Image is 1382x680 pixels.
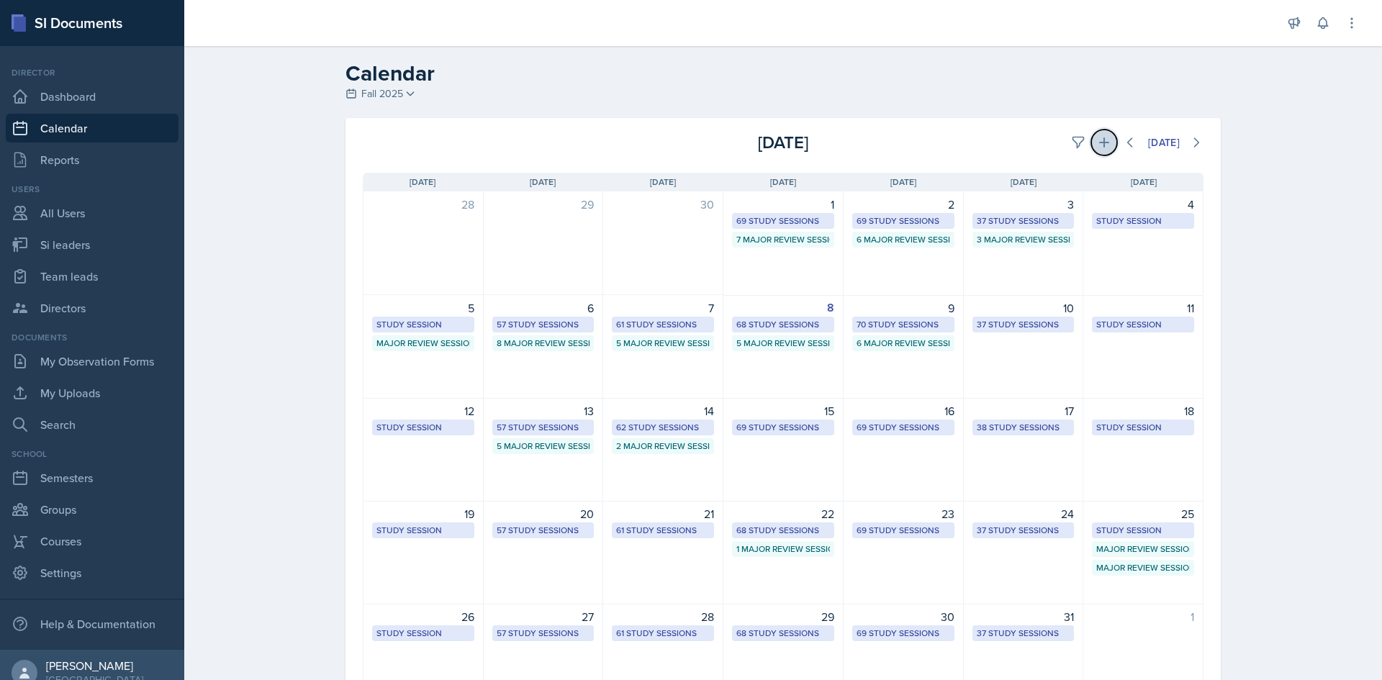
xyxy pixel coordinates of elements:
[492,196,595,213] div: 29
[857,524,950,537] div: 69 Study Sessions
[1096,561,1190,574] div: Major Review Session
[372,402,474,420] div: 12
[1131,176,1157,189] span: [DATE]
[977,233,1070,246] div: 3 Major Review Sessions
[6,199,179,227] a: All Users
[612,196,714,213] div: 30
[410,176,435,189] span: [DATE]
[6,230,179,259] a: Si leaders
[977,421,1070,434] div: 38 Study Sessions
[732,299,834,317] div: 8
[857,318,950,331] div: 70 Study Sessions
[497,440,590,453] div: 5 Major Review Sessions
[1139,130,1189,155] button: [DATE]
[6,183,179,196] div: Users
[612,505,714,522] div: 21
[376,318,470,331] div: Study Session
[857,627,950,640] div: 69 Study Sessions
[6,347,179,376] a: My Observation Forms
[6,114,179,142] a: Calendar
[6,262,179,291] a: Team leads
[1096,318,1190,331] div: Study Session
[612,608,714,625] div: 28
[376,337,470,350] div: Major Review Session
[497,337,590,350] div: 8 Major Review Sessions
[497,318,590,331] div: 57 Study Sessions
[736,318,830,331] div: 68 Study Sessions
[612,299,714,317] div: 7
[736,524,830,537] div: 68 Study Sessions
[972,608,1075,625] div: 31
[616,440,710,453] div: 2 Major Review Sessions
[732,505,834,522] div: 22
[736,214,830,227] div: 69 Study Sessions
[1092,505,1194,522] div: 25
[1096,421,1190,434] div: Study Session
[972,505,1075,522] div: 24
[6,558,179,587] a: Settings
[852,608,954,625] div: 30
[977,524,1070,537] div: 37 Study Sessions
[1092,608,1194,625] div: 1
[376,627,470,640] div: Study Session
[6,294,179,322] a: Directors
[530,176,556,189] span: [DATE]
[492,505,595,522] div: 20
[977,318,1070,331] div: 37 Study Sessions
[372,505,474,522] div: 19
[736,337,830,350] div: 5 Major Review Sessions
[1011,176,1036,189] span: [DATE]
[732,402,834,420] div: 15
[857,233,950,246] div: 6 Major Review Sessions
[492,299,595,317] div: 6
[376,421,470,434] div: Study Session
[6,527,179,556] a: Courses
[736,233,830,246] div: 7 Major Review Sessions
[612,402,714,420] div: 14
[616,421,710,434] div: 62 Study Sessions
[492,402,595,420] div: 13
[732,608,834,625] div: 29
[736,627,830,640] div: 68 Study Sessions
[972,196,1075,213] div: 3
[6,463,179,492] a: Semesters
[6,609,179,638] div: Help & Documentation
[6,331,179,344] div: Documents
[857,421,950,434] div: 69 Study Sessions
[492,608,595,625] div: 27
[6,82,179,111] a: Dashboard
[616,318,710,331] div: 61 Study Sessions
[6,378,179,407] a: My Uploads
[736,421,830,434] div: 69 Study Sessions
[1092,402,1194,420] div: 18
[1092,299,1194,317] div: 11
[736,543,830,556] div: 1 Major Review Session
[372,196,474,213] div: 28
[857,337,950,350] div: 6 Major Review Sessions
[890,176,916,189] span: [DATE]
[857,214,950,227] div: 69 Study Sessions
[372,299,474,317] div: 5
[972,402,1075,420] div: 17
[6,448,179,461] div: School
[46,658,143,673] div: [PERSON_NAME]
[6,410,179,439] a: Search
[616,337,710,350] div: 5 Major Review Sessions
[852,505,954,522] div: 23
[372,608,474,625] div: 26
[361,86,403,101] span: Fall 2025
[770,176,796,189] span: [DATE]
[1148,137,1180,148] div: [DATE]
[497,421,590,434] div: 57 Study Sessions
[616,524,710,537] div: 61 Study Sessions
[977,627,1070,640] div: 37 Study Sessions
[6,495,179,524] a: Groups
[977,214,1070,227] div: 37 Study Sessions
[345,60,1221,86] h2: Calendar
[972,299,1075,317] div: 10
[1096,214,1190,227] div: Study Session
[497,627,590,640] div: 57 Study Sessions
[616,627,710,640] div: 61 Study Sessions
[6,66,179,79] div: Director
[1096,543,1190,556] div: Major Review Session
